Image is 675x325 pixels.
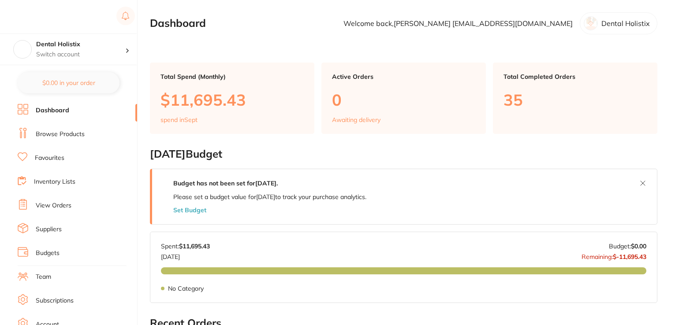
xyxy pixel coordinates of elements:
p: spend in Sept [160,116,198,123]
p: Dental Holistix [601,19,650,27]
h2: Dashboard [150,17,206,30]
strong: $11,695.43 [179,242,210,250]
strong: $0.00 [631,242,646,250]
a: Budgets [36,249,60,258]
p: 35 [503,91,647,109]
p: Total Spend (Monthly) [160,73,304,80]
p: Switch account [36,50,125,59]
p: [DATE] [161,250,210,260]
h4: Dental Holistix [36,40,125,49]
p: Spent: [161,243,210,250]
a: Total Completed Orders35 [493,63,657,134]
a: Favourites [35,154,64,162]
a: Browse Products [36,130,85,139]
a: Suppliers [36,225,62,234]
p: Welcome back, [PERSON_NAME] [EMAIL_ADDRESS][DOMAIN_NAME] [343,19,573,27]
button: $0.00 in your order [18,72,119,93]
strong: $-11,695.43 [613,253,646,261]
button: Set Budget [173,207,206,214]
h2: [DATE] Budget [150,148,657,160]
img: Restocq Logo [18,11,74,22]
p: Awaiting delivery [332,116,380,123]
p: Please set a budget value for [DATE] to track your purchase analytics. [173,193,366,200]
a: Total Spend (Monthly)$11,695.43spend inSept [150,63,314,134]
a: Restocq Logo [18,7,74,27]
p: No Category [168,285,204,292]
img: Dental Holistix [14,41,31,58]
p: $11,695.43 [160,91,304,109]
a: Subscriptions [36,296,74,305]
p: Active Orders [332,73,475,80]
p: Remaining: [582,250,646,260]
strong: Budget has not been set for [DATE] . [173,179,278,187]
a: Dashboard [36,106,69,115]
p: Total Completed Orders [503,73,647,80]
a: Inventory Lists [34,177,75,186]
p: 0 [332,91,475,109]
p: Budget: [609,243,646,250]
a: Active Orders0Awaiting delivery [321,63,486,134]
a: View Orders [36,201,71,210]
a: Team [36,273,51,281]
